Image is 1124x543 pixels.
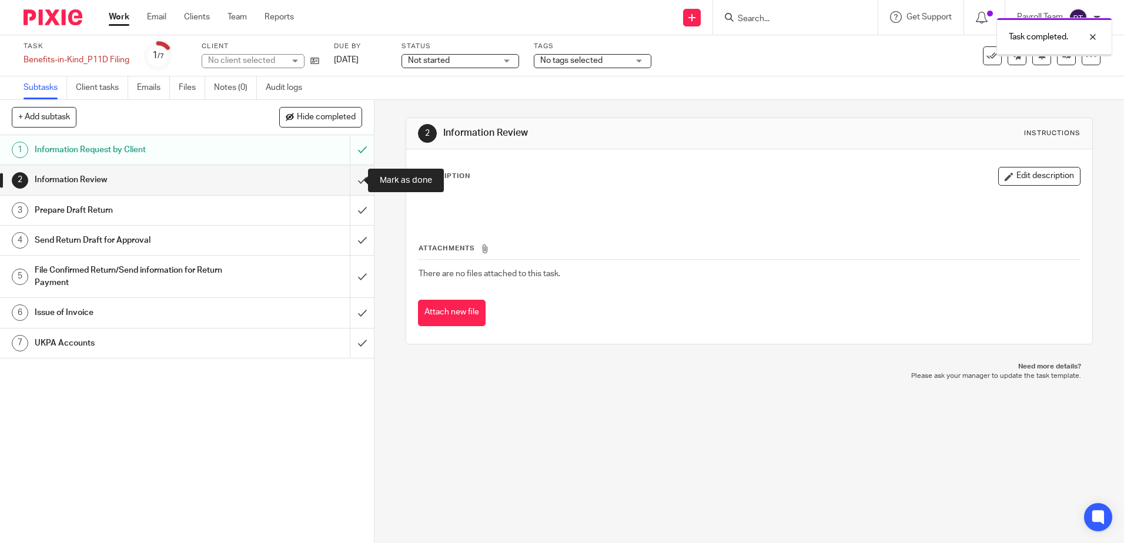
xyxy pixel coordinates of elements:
[265,11,294,23] a: Reports
[12,107,76,127] button: + Add subtask
[179,76,205,99] a: Files
[35,202,237,219] h1: Prepare Draft Return
[202,42,319,51] label: Client
[418,124,437,143] div: 2
[417,371,1080,381] p: Please ask your manager to update the task template.
[76,76,128,99] a: Client tasks
[1024,129,1080,138] div: Instructions
[184,11,210,23] a: Clients
[534,42,651,51] label: Tags
[35,334,237,352] h1: UKPA Accounts
[334,42,387,51] label: Due by
[418,300,486,326] button: Attach new file
[137,76,170,99] a: Emails
[279,107,362,127] button: Hide completed
[402,42,519,51] label: Status
[35,171,237,189] h1: Information Review
[35,304,237,321] h1: Issue of Invoice
[24,54,129,66] div: Benefits-in-Kind_P11D Filing
[408,56,450,65] span: Not started
[12,142,28,158] div: 1
[24,9,82,25] img: Pixie
[12,335,28,351] div: 7
[12,269,28,285] div: 5
[1069,8,1088,27] img: svg%3E
[35,232,237,249] h1: Send Return Draft for Approval
[208,55,285,66] div: No client selected
[147,11,166,23] a: Email
[24,42,129,51] label: Task
[297,113,356,122] span: Hide completed
[152,49,164,62] div: 1
[418,172,470,181] p: Description
[228,11,247,23] a: Team
[1009,31,1068,43] p: Task completed.
[12,202,28,219] div: 3
[12,232,28,249] div: 4
[443,127,774,139] h1: Information Review
[334,56,359,64] span: [DATE]
[24,76,67,99] a: Subtasks
[214,76,257,99] a: Notes (0)
[12,304,28,321] div: 6
[540,56,603,65] span: No tags selected
[417,362,1080,371] p: Need more details?
[109,11,129,23] a: Work
[35,262,237,291] h1: File Confirmed Return/Send information for Return Payment
[158,53,164,59] small: /7
[266,76,311,99] a: Audit logs
[998,167,1080,186] button: Edit description
[35,141,237,159] h1: Information Request by Client
[419,270,560,278] span: There are no files attached to this task.
[12,172,28,189] div: 2
[419,245,475,252] span: Attachments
